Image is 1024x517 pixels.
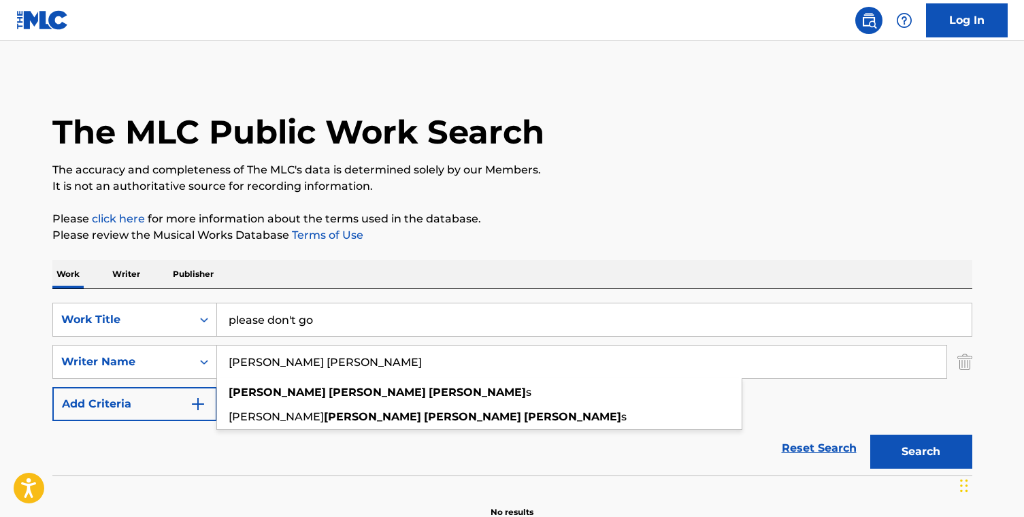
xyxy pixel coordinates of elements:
strong: [PERSON_NAME] [524,410,621,423]
div: Drag [960,465,968,506]
div: Help [891,7,918,34]
a: Public Search [855,7,882,34]
div: Writer Name [61,354,184,370]
img: MLC Logo [16,10,69,30]
img: Delete Criterion [957,345,972,379]
form: Search Form [52,303,972,476]
img: help [896,12,912,29]
a: Reset Search [775,433,863,463]
strong: [PERSON_NAME] [324,410,421,423]
p: Work [52,260,84,288]
p: Publisher [169,260,218,288]
span: [PERSON_NAME] [229,410,324,423]
strong: [PERSON_NAME] [329,386,426,399]
a: Terms of Use [289,229,363,241]
a: Log In [926,3,1008,37]
span: s [621,410,627,423]
p: Please for more information about the terms used in the database. [52,211,972,227]
span: s [526,386,531,399]
img: search [861,12,877,29]
p: The accuracy and completeness of The MLC's data is determined solely by our Members. [52,162,972,178]
img: 9d2ae6d4665cec9f34b9.svg [190,396,206,412]
h1: The MLC Public Work Search [52,112,544,152]
a: click here [92,212,145,225]
p: It is not an authoritative source for recording information. [52,178,972,195]
iframe: Chat Widget [956,452,1024,517]
strong: [PERSON_NAME] [429,386,526,399]
p: Writer [108,260,144,288]
button: Search [870,435,972,469]
p: Please review the Musical Works Database [52,227,972,244]
strong: [PERSON_NAME] [229,386,326,399]
strong: [PERSON_NAME] [424,410,521,423]
button: Add Criteria [52,387,217,421]
div: Work Title [61,312,184,328]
